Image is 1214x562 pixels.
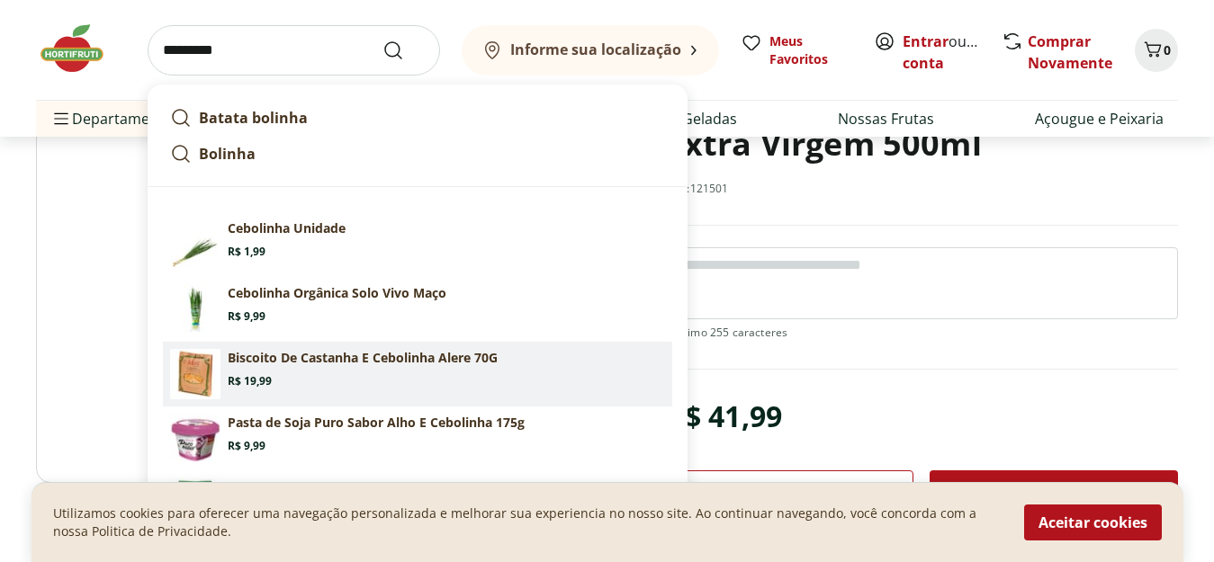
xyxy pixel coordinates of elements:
img: Principal [170,284,220,335]
a: Meus Favoritos [741,32,852,68]
span: R$ 19,99 [228,374,272,388]
span: 0 [1164,41,1171,58]
a: PrincipalCebolinha Orgânica Solo Vivo MaçoR$ 9,99 [163,277,672,342]
button: Menu [50,97,72,140]
span: Departamentos [50,97,180,140]
span: R$ 9,99 [228,439,265,453]
p: Pasta de Soja Puro Sabor Alho E Cebolinha 175g [228,414,525,432]
strong: Batata bolinha [199,108,308,128]
strong: Bolinha [199,144,256,164]
p: Biscoito De Castanha E Cebolinha Alere 70G [228,349,498,367]
button: Aceitar cookies [1024,504,1162,540]
input: search [148,25,440,76]
a: PrincipalBiscoito De Castanha E Cebolinha Alere 70GR$ 19,99 [163,342,672,406]
button: Carrinho [1135,29,1178,72]
button: Submit Search [382,40,426,61]
b: Informe sua localização [510,40,681,59]
img: Principal [170,349,220,399]
img: Cebolinha Unidade [170,219,220,270]
a: PrincipalCondimento de Salsa, Cebolinha, Endro e Louro em Flocos DesidratadosR$ 6,99 [163,471,672,543]
span: ou [903,31,983,74]
p: Cebolinha Unidade [228,219,346,237]
span: R$ 1,99 [228,245,265,259]
a: Bolinha [163,136,672,172]
a: Nossas Frutas [838,108,934,129]
a: Criar conta [903,31,1002,73]
img: Hortifruti [36,22,126,76]
img: Principal [170,414,220,464]
p: Cebolinha Orgânica Solo Vivo Maço [228,284,446,302]
a: Entrar [903,31,949,51]
p: Condimento de Salsa, Cebolinha, Endro e Louro em Flocos Desidratados [227,478,665,514]
div: R$ 41,99 [666,391,782,442]
img: Principal [170,478,220,529]
span: R$ 9,99 [228,309,265,324]
button: Adicionar [930,470,1178,513]
a: Batata bolinha [163,100,672,136]
a: Cebolinha UnidadeCebolinha UnidadeR$ 1,99 [163,212,672,277]
a: Comprar Novamente [1028,31,1112,73]
p: SKU: 121501 [666,182,729,196]
span: Meus Favoritos [769,32,852,68]
span: Adicionar [1006,481,1102,503]
a: PrincipalPasta de Soja Puro Sabor Alho E Cebolinha 175gR$ 9,99 [163,406,672,471]
img: Azeite Andorinha Extra Virgem 500ml [36,52,652,483]
button: Informe sua localização [462,25,719,76]
p: Utilizamos cookies para oferecer uma navegação personalizada e melhorar sua experiencia no nosso ... [53,504,1003,540]
a: Açougue e Peixaria [1035,108,1164,129]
